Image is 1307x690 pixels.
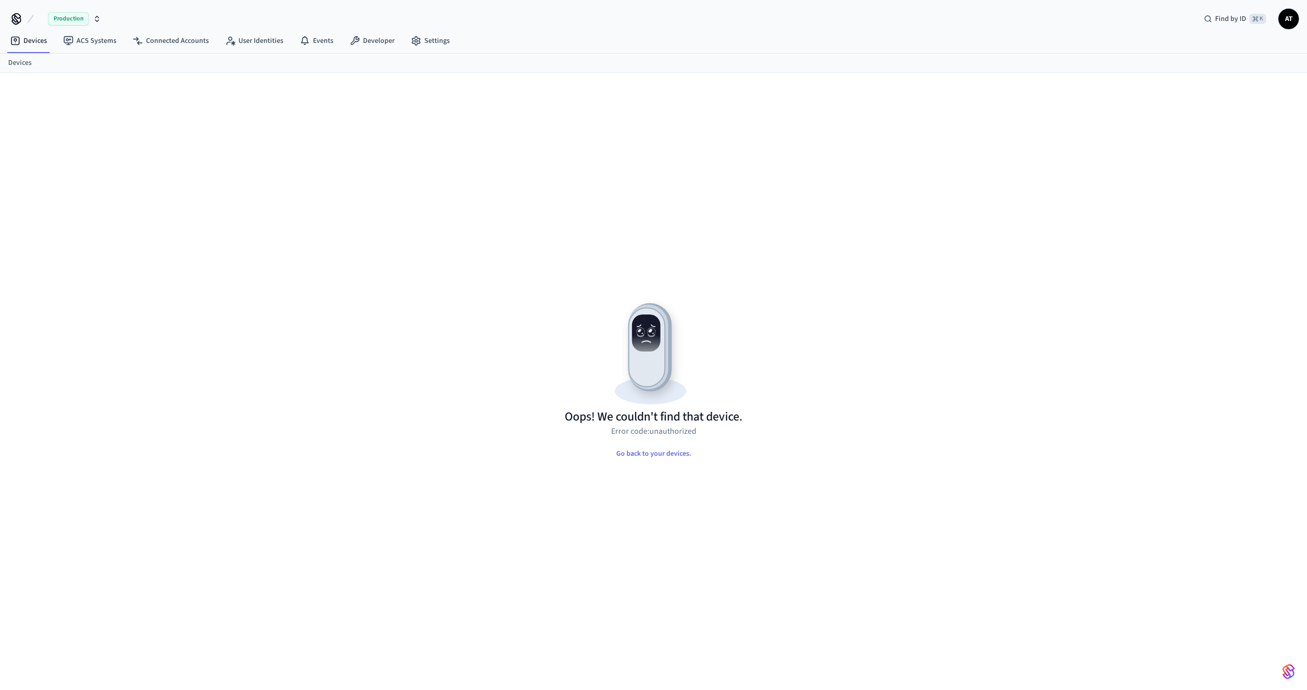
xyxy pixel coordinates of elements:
[1279,10,1298,28] span: AT
[1282,663,1295,680] img: SeamLogoGradient.69752ec5.svg
[48,12,89,26] span: Production
[1249,14,1266,24] span: ⌘ K
[2,32,55,50] a: Devices
[8,58,32,68] a: Devices
[217,32,292,50] a: User Identities
[565,294,742,409] img: Resource not found
[403,32,458,50] a: Settings
[565,409,742,425] h1: Oops! We couldn't find that device.
[1278,9,1299,29] button: AT
[1196,10,1274,28] div: Find by ID⌘ K
[1215,14,1246,24] span: Find by ID
[342,32,403,50] a: Developer
[608,443,699,464] button: Go back to your devices.
[55,32,125,50] a: ACS Systems
[292,32,342,50] a: Events
[125,32,217,50] a: Connected Accounts
[611,425,696,437] p: Error code: unauthorized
